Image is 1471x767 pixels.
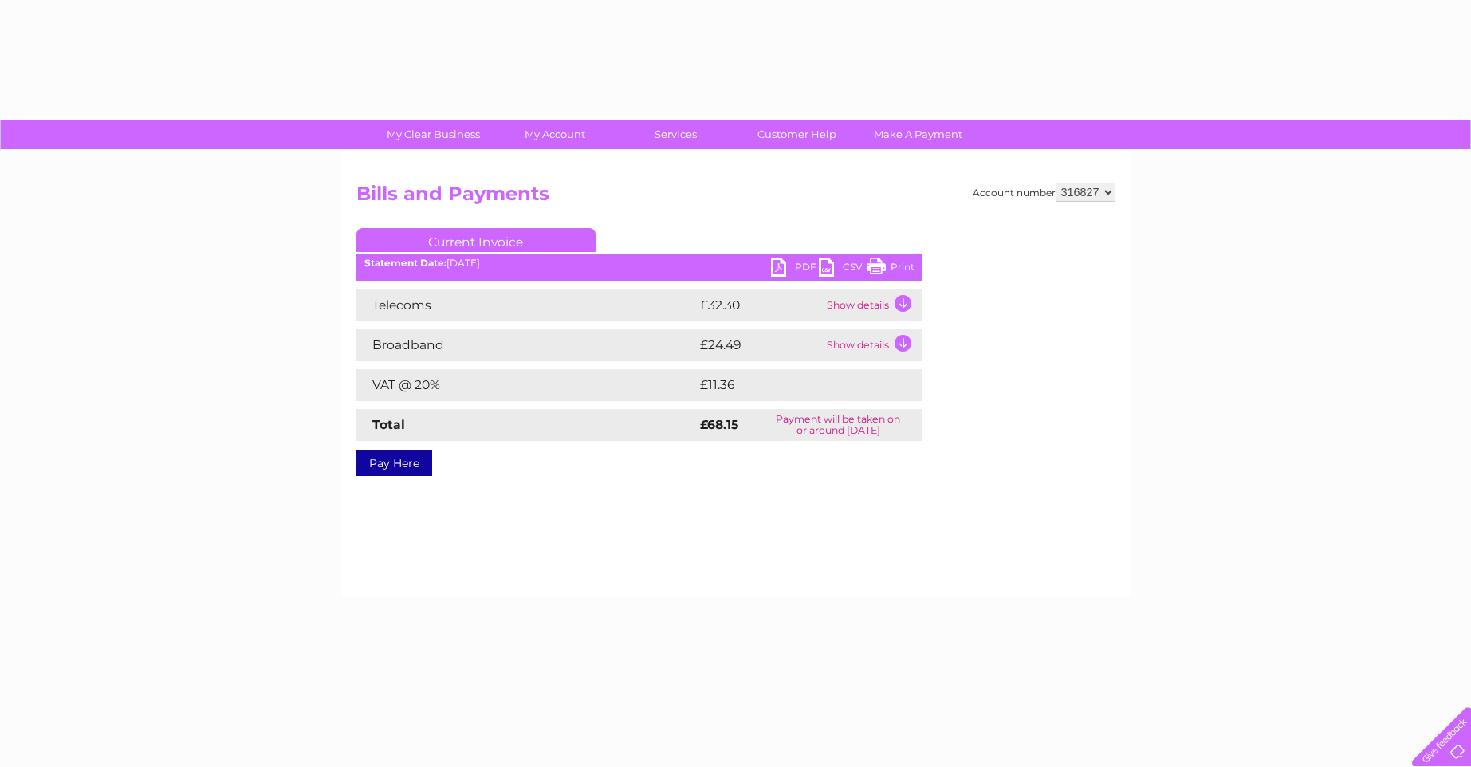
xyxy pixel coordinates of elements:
a: Customer Help [731,120,863,149]
td: £24.49 [696,329,823,361]
a: Print [867,258,914,281]
h2: Bills and Payments [356,183,1115,213]
td: £32.30 [696,289,823,321]
a: Pay Here [356,450,432,476]
b: Statement Date: [364,257,446,269]
td: £11.36 [696,369,887,401]
a: Make A Payment [852,120,984,149]
strong: £68.15 [700,417,738,432]
a: My Account [489,120,620,149]
td: Payment will be taken on or around [DATE] [754,409,922,441]
td: VAT @ 20% [356,369,696,401]
a: Current Invoice [356,228,596,252]
a: CSV [819,258,867,281]
a: My Clear Business [368,120,499,149]
a: Services [610,120,741,149]
td: Show details [823,289,922,321]
td: Show details [823,329,922,361]
td: Broadband [356,329,696,361]
strong: Total [372,417,405,432]
div: Account number [973,183,1115,202]
td: Telecoms [356,289,696,321]
div: [DATE] [356,258,922,269]
a: PDF [771,258,819,281]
